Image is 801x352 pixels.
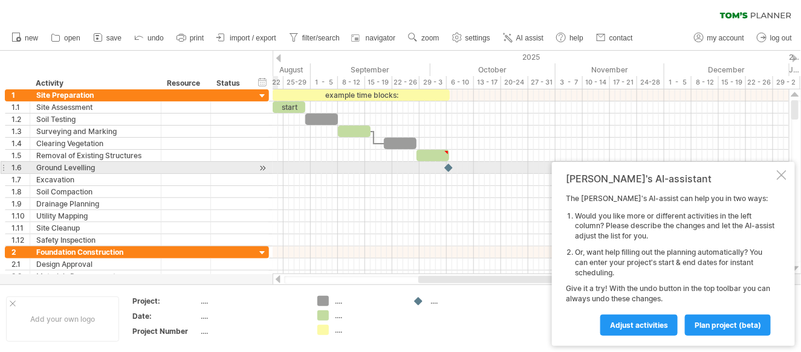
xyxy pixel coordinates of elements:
div: 1 - 5 [311,76,338,89]
div: 1.10 [11,210,30,222]
div: 8 - 12 [692,76,719,89]
span: navigator [366,34,395,42]
div: Materials Procurement [36,270,155,282]
div: 2 [11,246,30,258]
div: Resource [167,77,204,89]
div: Activity [36,77,154,89]
a: navigator [349,30,399,46]
div: Site Assessment [36,101,155,113]
a: help [553,30,587,46]
div: December 2025 [664,63,790,76]
span: filter/search [302,34,340,42]
div: Foundation Construction [36,246,155,258]
div: Clearing Vegetation [36,138,155,149]
div: [PERSON_NAME]'s AI-assistant [566,173,774,185]
div: 1.8 [11,186,30,197]
div: The [PERSON_NAME]'s AI-assist can help you in two ways: Give it a try! With the undo button in th... [566,194,774,335]
span: save [106,34,122,42]
span: plan project (beta) [695,321,761,330]
span: open [64,34,80,42]
a: plan project (beta) [685,315,771,336]
div: 8 - 12 [338,76,365,89]
span: help [569,34,583,42]
a: print [173,30,207,46]
div: Drainage Planning [36,198,155,210]
span: settings [465,34,490,42]
div: Design Approval [36,258,155,270]
div: 1.4 [11,138,30,149]
span: contact [609,34,633,42]
span: log out [770,34,792,42]
span: zoom [421,34,439,42]
div: 2.1 [11,258,30,270]
div: Add your own logo [6,296,119,342]
a: save [90,30,125,46]
div: 25-29 [284,76,311,89]
a: AI assist [500,30,547,46]
div: Status [216,77,243,89]
span: Adjust activities [610,321,668,330]
div: Project: [132,296,199,306]
li: Or, want help filling out the planning automatically? You can enter your project's start & end da... [575,248,774,278]
div: Site Preparation [36,89,155,101]
div: November 2025 [556,63,664,76]
div: 1.7 [11,174,30,185]
div: 1 - 5 [664,76,692,89]
a: log out [754,30,796,46]
span: my account [707,34,744,42]
div: 1.6 [11,162,30,173]
a: filter/search [286,30,343,46]
div: 1.9 [11,198,30,210]
div: 22 - 26 [746,76,773,89]
span: import / export [230,34,276,42]
div: Soil Testing [36,114,155,125]
div: 1.11 [11,222,30,234]
div: Excavation [36,174,155,185]
div: Surveying and Marking [36,126,155,137]
a: my account [691,30,748,46]
div: .... [335,325,401,335]
div: 17 - 21 [610,76,637,89]
div: 22 - 26 [392,76,420,89]
div: 1 [11,89,30,101]
div: 1.3 [11,126,30,137]
div: Ground Levelling [36,162,155,173]
a: open [48,30,84,46]
div: .... [335,310,401,321]
div: 1.12 [11,234,30,246]
div: 29 - 2 [773,76,800,89]
div: 27 - 31 [528,76,556,89]
div: 13 - 17 [474,76,501,89]
div: .... [201,326,303,336]
a: new [8,30,42,46]
a: contact [593,30,637,46]
div: 1.5 [11,150,30,161]
a: undo [131,30,167,46]
div: start [273,101,305,113]
div: October 2025 [430,63,556,76]
div: example time blocks: [273,89,450,101]
span: undo [148,34,164,42]
div: 2.2 [11,270,30,282]
div: .... [201,296,303,306]
div: Removal of Existing Structures [36,150,155,161]
div: September 2025 [311,63,430,76]
div: .... [335,296,401,306]
span: AI assist [516,34,543,42]
div: Safety Inspection [36,234,155,246]
div: .... [201,311,303,321]
a: zoom [405,30,443,46]
div: 15 - 19 [365,76,392,89]
div: 10 - 14 [583,76,610,89]
div: .... [430,296,496,306]
div: 6 - 10 [447,76,474,89]
div: 29 - 3 [420,76,447,89]
span: print [190,34,204,42]
div: 24-28 [637,76,664,89]
div: scroll to activity [257,162,268,174]
div: Project Number [132,326,199,336]
div: 3 - 7 [556,76,583,89]
div: 1.2 [11,114,30,125]
div: 15 - 19 [719,76,746,89]
div: Utility Mapping [36,210,155,222]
